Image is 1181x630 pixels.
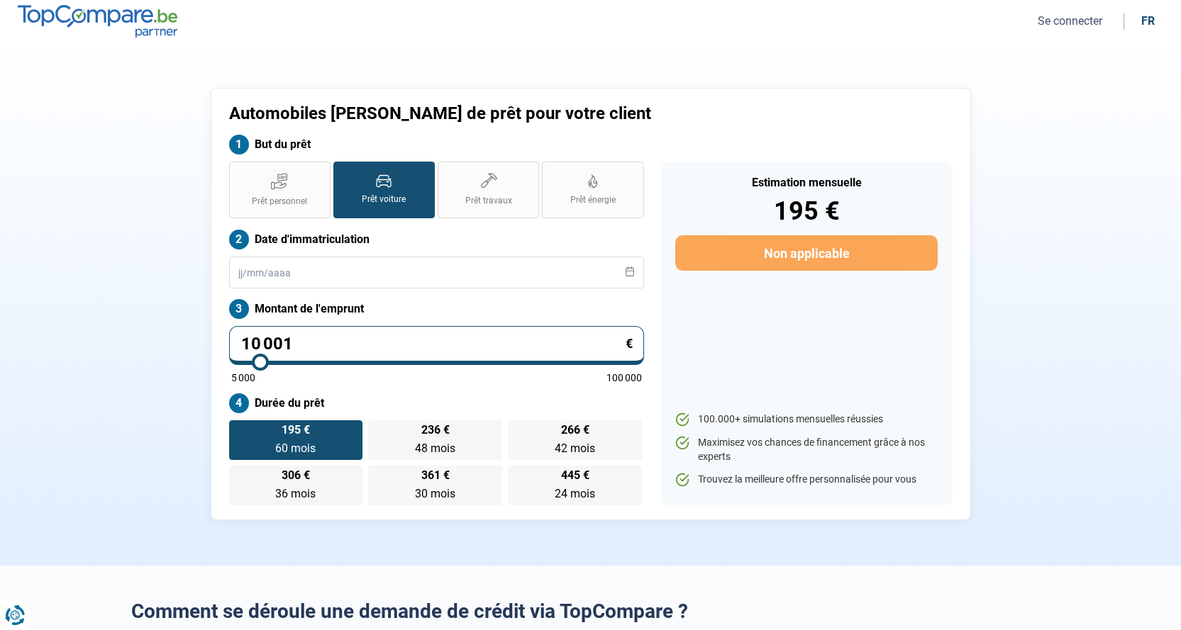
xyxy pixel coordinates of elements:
h2: Comment se déroule une demande de crédit via TopCompare ? [131,600,1050,624]
li: 100.000+ simulations mensuelles réussies [675,412,937,427]
span: 42 mois [555,441,595,455]
div: fr [1141,14,1155,28]
li: Maximisez vos chances de financement grâce à nos experts [675,436,937,463]
span: Prêt voiture [362,193,406,206]
span: 5 000 [231,373,255,383]
span: 306 € [282,470,310,481]
li: Trouvez la meilleure offre personnalisée pour vous [675,473,937,487]
span: 361 € [421,470,450,481]
label: Durée du prêt [229,393,644,413]
div: Estimation mensuelle [675,177,937,189]
h1: Automobiles [PERSON_NAME] de prêt pour votre client [229,103,767,124]
span: 48 mois [415,441,455,455]
span: 36 mois [275,487,316,500]
label: Date d'immatriculation [229,230,644,249]
span: 30 mois [415,487,455,500]
label: But du prêt [229,135,644,154]
span: 236 € [421,424,450,436]
button: Se connecter [1033,13,1107,28]
span: 445 € [561,470,589,481]
span: Prêt énergie [570,194,616,206]
div: 195 € [675,198,937,224]
span: 60 mois [275,441,316,455]
span: 24 mois [555,487,595,500]
span: Prêt personnel [252,196,307,208]
input: jj/mm/aaaa [229,257,644,288]
span: 100 000 [606,373,642,383]
label: Montant de l'emprunt [229,299,644,319]
span: Prêt travaux [465,195,512,207]
img: TopCompare.be [18,5,177,37]
button: Non applicable [675,235,937,271]
span: 195 € [282,424,310,436]
span: 266 € [561,424,589,436]
span: € [626,337,633,350]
